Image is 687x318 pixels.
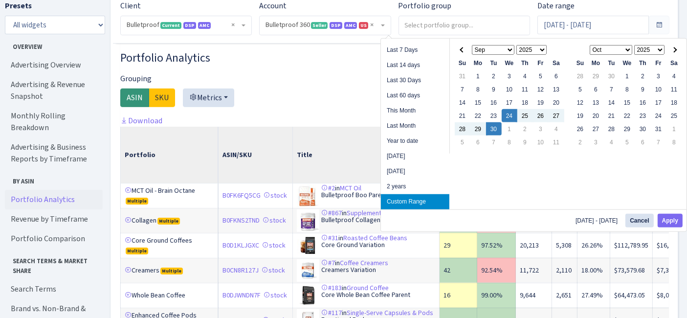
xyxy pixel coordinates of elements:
td: 29 [470,122,486,136]
span: Multiple [157,218,180,225]
td: 9 [486,83,502,96]
span: Bulletproof <span class="badge badge-success">Current</span><span class="badge badge-primary">DSP... [121,16,251,35]
img: 41nZjlobDNL._SL75_.jpg [297,209,322,232]
th: We [502,56,517,69]
td: 97.52% [477,233,516,258]
th: Fr [651,56,666,69]
th: Tu [604,56,620,69]
td: 4 [666,69,682,83]
td: 20 [549,96,564,109]
td: 1 [666,122,682,136]
td: 20,213 [516,233,552,258]
td: 11 [549,136,564,149]
th: Th [635,56,651,69]
td: MCT Oil - Brain Octane [121,183,219,208]
a: Advertising Overview [5,55,103,75]
td: 21 [455,109,470,122]
span: US [359,22,368,29]
th: ASIN/SKU [219,127,293,183]
a: #117 [322,308,342,318]
td: 16 [486,96,502,109]
td: 30 [604,69,620,83]
th: Th [517,56,533,69]
td: 1 [620,69,635,83]
td: 15 [470,96,486,109]
td: 26 [533,109,549,122]
button: Cancel [625,214,653,227]
td: 6 [549,69,564,83]
td: 31 [651,122,666,136]
label: SKU [149,89,175,107]
a: B0FK6FQ5CG [222,191,261,200]
td: 99.00% [477,283,516,308]
td: 18 [517,96,533,109]
td: 23 [486,109,502,122]
td: Core Ground Coffees [121,233,219,258]
a: #7 [322,258,335,268]
td: 4 [549,122,564,136]
th: Su [573,56,588,69]
td: 1 [502,122,517,136]
td: 10 [502,83,517,96]
a: stock [264,191,287,200]
td: 23 [635,109,651,122]
span: Search Terms & Market Share [5,252,102,275]
td: in Bulletproof Boo Parent [293,183,440,208]
td: 27 [588,122,604,136]
td: 2 [635,69,651,83]
th: Mo [588,56,604,69]
td: 7 [455,83,470,96]
th: We [620,56,635,69]
li: [DATE] [381,149,449,164]
td: 5,308 [552,233,577,258]
span: DSP [330,22,342,29]
td: 11,722 [516,258,552,283]
a: stock [262,266,285,275]
td: 26.26% [577,233,610,258]
a: Advertising & Business Reports by Timeframe [5,137,103,169]
li: This Month [381,103,449,118]
span: Multiple [126,248,148,254]
span: [DATE] - [DATE] [576,218,621,224]
span: By ASIN [5,173,102,186]
td: 3 [533,122,549,136]
td: 14 [455,96,470,109]
td: 29 [620,122,635,136]
td: 5 [533,69,549,83]
a: stock [264,291,287,300]
td: in Core Ground Variation [293,233,440,258]
td: 19 [533,96,549,109]
td: 22 [620,109,635,122]
th: Su [455,56,470,69]
td: 2,110 [552,258,577,283]
th: Fr [533,56,549,69]
a: MCT Oil [340,183,362,193]
td: $73,579.68 [610,258,653,283]
td: Creamers [121,258,219,283]
td: 22 [470,109,486,122]
a: Coffee Creamers [340,258,389,268]
td: 27.49% [577,283,610,308]
td: 26 [573,122,588,136]
td: 16 [440,283,477,308]
th: Mo [470,56,486,69]
td: 20 [588,109,604,122]
td: 15 [620,96,635,109]
a: Advertising & Revenue Snapshot [5,75,103,106]
span: Remove all items [371,20,374,30]
a: B0FKNS2TND [222,216,260,225]
label: Grouping [120,73,152,85]
span: Bulletproof <span class="badge badge-success">Current</span><span class="badge badge-primary">DSP... [127,20,240,30]
td: 12 [533,83,549,96]
td: 5 [620,136,635,149]
a: #183 [322,283,342,293]
td: 4 [604,136,620,149]
td: 28 [604,122,620,136]
span: Bulletproof 360 <span class="badge badge-success">Seller</span><span class="badge badge-primary">... [260,16,390,35]
td: 21 [604,109,620,122]
td: 9 [635,83,651,96]
a: Download [120,115,162,126]
td: 92.54% [477,258,516,283]
span: Seller [311,22,328,29]
td: in Core Whole Bean Coffee Parent [293,283,440,308]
